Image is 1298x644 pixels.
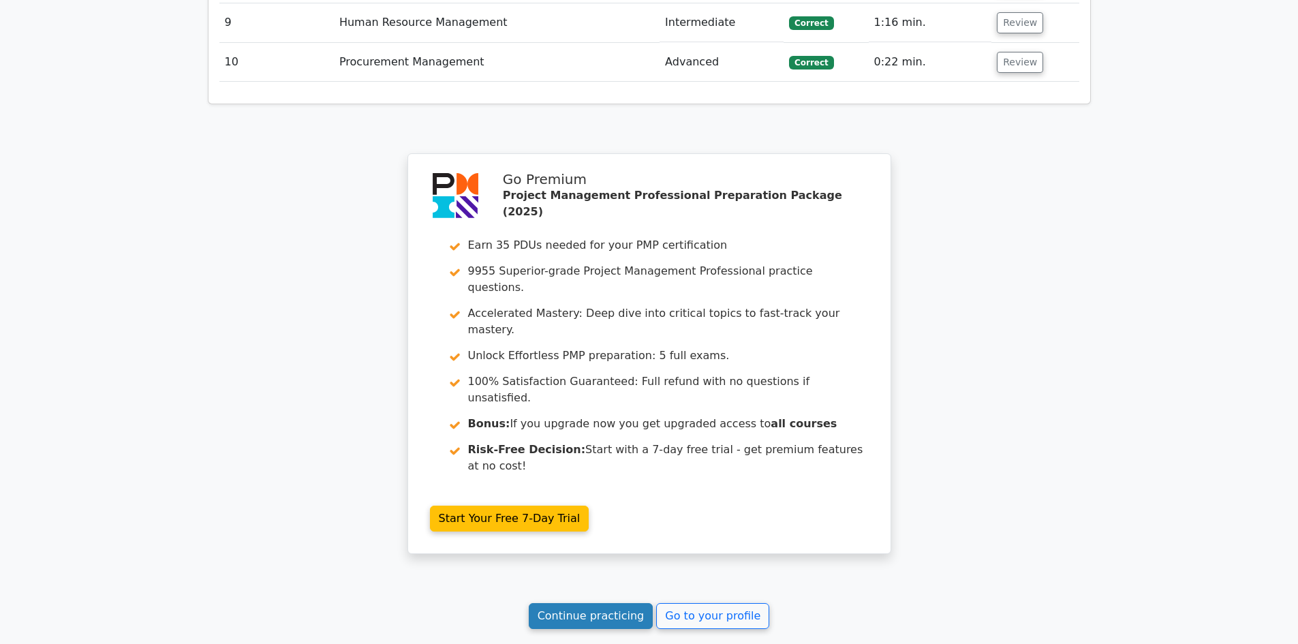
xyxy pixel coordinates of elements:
[789,16,833,30] span: Correct
[660,3,784,42] td: Intermediate
[334,3,660,42] td: Human Resource Management
[660,43,784,82] td: Advanced
[789,56,833,70] span: Correct
[656,603,769,629] a: Go to your profile
[869,43,992,82] td: 0:22 min.
[334,43,660,82] td: Procurement Management
[869,3,992,42] td: 1:16 min.
[219,43,334,82] td: 10
[997,52,1043,73] button: Review
[430,506,589,532] a: Start Your Free 7-Day Trial
[997,12,1043,33] button: Review
[529,603,653,629] a: Continue practicing
[219,3,334,42] td: 9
